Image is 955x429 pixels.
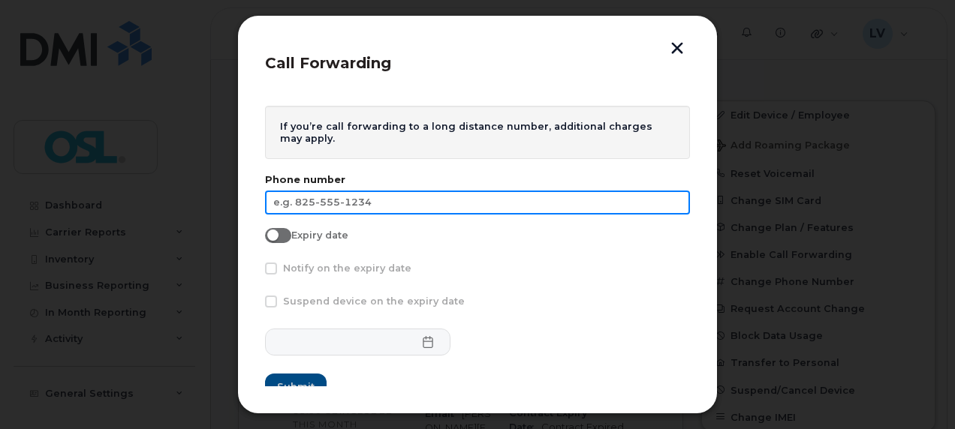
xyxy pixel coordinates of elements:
span: Expiry date [291,229,348,241]
input: Expiry date [265,228,277,240]
div: If you’re call forwarding to a long distance number, additional charges may apply. [265,106,690,159]
span: Submit [277,379,315,394]
button: Submit [265,373,327,400]
label: Phone number [265,174,690,185]
span: Call Forwarding [265,54,391,72]
input: e.g. 825-555-1234 [265,190,690,214]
